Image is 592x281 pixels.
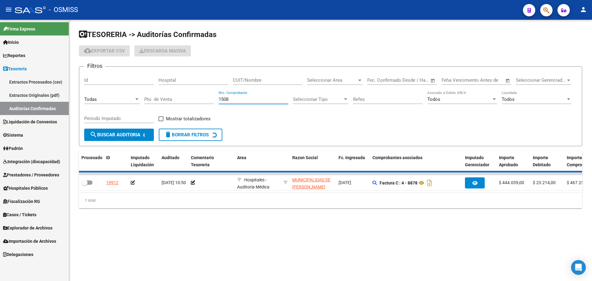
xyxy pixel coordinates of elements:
[580,6,587,13] mat-icon: person
[237,177,269,189] span: Hospitales - Auditoría Médica
[90,131,97,138] mat-icon: search
[339,155,365,160] span: Fc. Ingresada
[3,198,40,205] span: Fiscalización RG
[516,77,566,83] span: Seleccionar Gerenciador
[370,151,462,171] datatable-header-cell: Comprobantes asociados
[106,179,118,186] div: 19912
[3,52,25,59] span: Reportes
[307,77,357,83] span: Seleccionar Area
[290,151,336,171] datatable-header-cell: Razon Social
[84,129,154,141] button: Buscar Auditoria
[235,151,281,171] datatable-header-cell: Area
[533,155,551,167] span: Importe Debitado
[3,238,56,245] span: Importación de Archivos
[49,3,78,17] span: - OSMISS
[3,26,35,32] span: Firma Express
[5,6,12,13] mat-icon: menu
[533,180,556,185] span: $ 23.214,00
[84,48,125,54] span: Exportar CSV
[84,62,105,70] h3: Filtros
[502,97,515,102] span: Todos
[465,155,489,167] span: Imputado Gerenciador
[166,115,211,122] span: Mostrar totalizadores
[292,177,331,189] span: MUNICIPALIDAD DE [PERSON_NAME]
[79,193,582,208] div: 1 total
[499,155,518,167] span: Importe Aprobado
[3,145,23,152] span: Padrón
[84,47,91,54] mat-icon: cloud_download
[3,158,60,165] span: Integración (discapacidad)
[159,129,222,141] button: Borrar Filtros
[372,155,422,160] span: Comprobantes asociados
[3,65,27,72] span: Tesorería
[504,77,512,84] button: Open calendar
[164,132,209,138] span: Borrar Filtros
[530,151,564,171] datatable-header-cell: Importe Debitado
[131,155,154,167] span: Imputado Liquidación
[3,118,57,125] span: Liquidación de Convenios
[162,180,186,185] span: [DATE] 10:50
[3,225,52,231] span: Explorador de Archivos
[159,151,188,171] datatable-header-cell: Auditado
[3,211,36,218] span: Casos / Tickets
[134,45,191,56] button: Descarga Masiva
[79,30,216,39] span: TESORERIA -> Auditorías Confirmadas
[398,77,428,83] input: Fecha fin
[106,155,110,160] span: ID
[425,178,434,188] i: Descargar documento
[292,155,318,160] span: Razon Social
[79,151,104,171] datatable-header-cell: Procesado
[567,180,592,185] span: $ 467.253,00
[162,155,179,160] span: Auditado
[134,45,191,56] app-download-masive: Descarga masiva de comprobantes (adjuntos)
[339,180,351,185] span: [DATE]
[3,185,48,192] span: Hospitales Públicos
[3,251,33,258] span: Delegaciones
[3,39,19,46] span: Inicio
[380,180,417,185] strong: Factura C : 4 - 8878
[336,151,370,171] datatable-header-cell: Fc. Ingresada
[367,77,392,83] input: Fecha inicio
[292,176,334,189] div: - 30681618089
[139,48,186,54] span: Descarga Masiva
[499,180,524,185] span: $ 444.039,00
[188,151,235,171] datatable-header-cell: Comentario Tesoreria
[164,131,172,138] mat-icon: delete
[191,155,214,167] span: Comentario Tesoreria
[81,155,102,160] span: Procesado
[128,151,159,171] datatable-header-cell: Imputado Liquidación
[293,97,343,102] span: Seleccionar Tipo
[3,132,23,138] span: Sistema
[496,151,530,171] datatable-header-cell: Importe Aprobado
[3,171,59,178] span: Prestadores / Proveedores
[84,97,97,102] span: Todas
[427,97,440,102] span: Todos
[237,155,246,160] span: Area
[104,151,128,171] datatable-header-cell: ID
[430,77,437,84] button: Open calendar
[462,151,496,171] datatable-header-cell: Imputado Gerenciador
[90,132,140,138] span: Buscar Auditoria
[79,45,130,56] button: Exportar CSV
[571,260,586,275] div: Open Intercom Messenger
